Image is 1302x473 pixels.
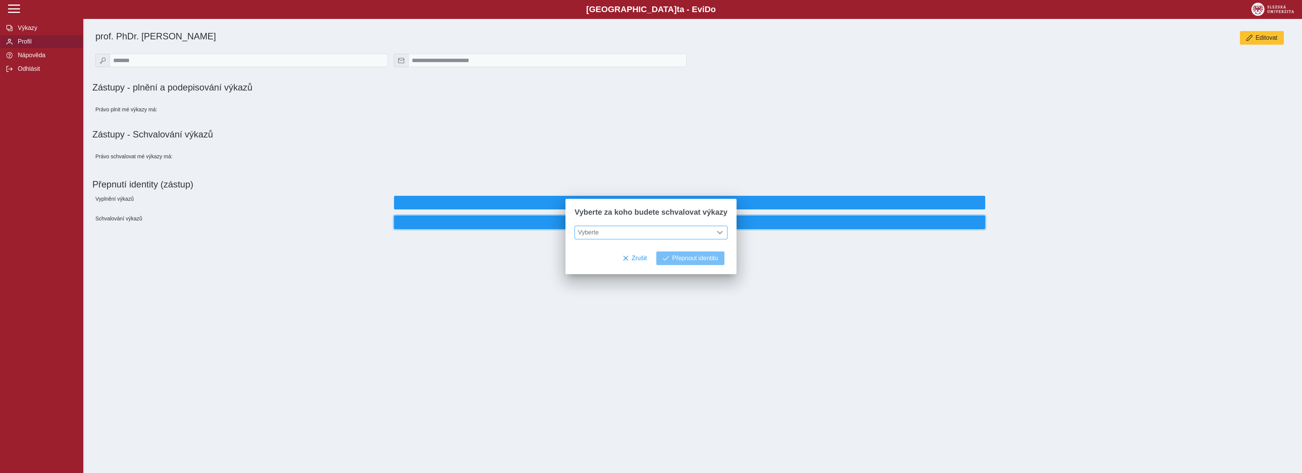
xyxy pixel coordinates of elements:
[23,5,1279,14] b: [GEOGRAPHIC_DATA] a - Evi
[575,208,727,217] span: Vyberte za koho budete schvalovat výkazy
[92,176,1287,193] h1: Přepnutí identity (zástup)
[575,226,713,239] span: Vyberte
[656,251,724,265] button: Přepnout identitu
[632,255,647,262] span: Zrušit
[16,52,77,59] span: Nápověda
[92,212,391,232] div: Schvalování výkazů
[394,196,985,209] button: Přepnout identitu
[92,193,391,212] div: Vyplnění výkazů
[95,31,886,42] h1: prof. PhDr. [PERSON_NAME]
[92,99,391,120] div: Právo plnit mé výkazy má:
[16,66,77,72] span: Odhlásit
[394,215,985,229] button: Přepnout identitu
[704,5,710,14] span: D
[16,38,77,45] span: Profil
[400,199,979,206] span: Přepnout identitu
[400,219,979,226] span: Přepnout identitu
[92,129,1293,140] h1: Zástupy - Schvalování výkazů
[92,146,391,167] div: Právo schvalovat mé výkazy má:
[1251,3,1294,16] img: logo_web_su.png
[16,25,77,31] span: Výkazy
[1240,31,1284,45] button: Editovat
[672,255,718,262] span: Přepnout identitu
[616,251,653,265] button: Zrušit
[677,5,679,14] span: t
[711,5,716,14] span: o
[1255,34,1277,41] span: Editovat
[92,82,886,93] h1: Zástupy - plnění a podepisování výkazů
